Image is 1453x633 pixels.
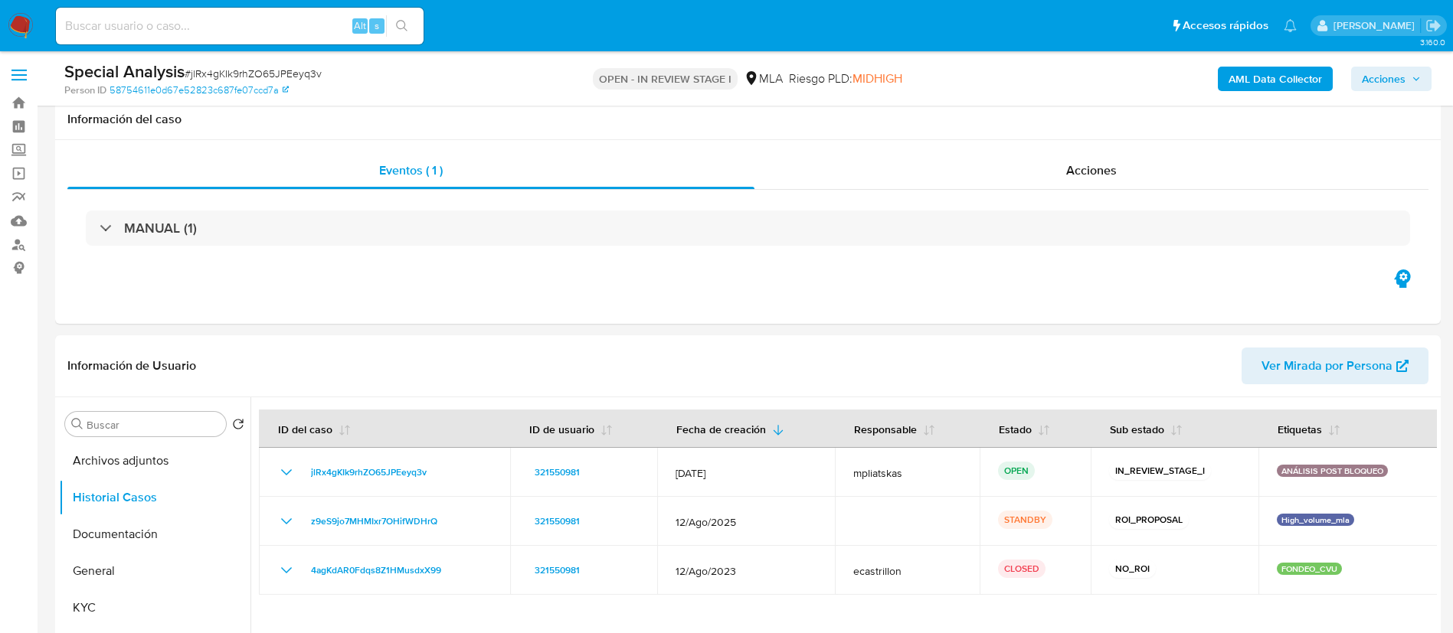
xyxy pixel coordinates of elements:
a: 58754611e0d67e52823c687fe07ccd7a [110,83,289,97]
button: General [59,553,250,589]
input: Buscar [87,418,220,432]
span: Acciones [1066,162,1117,179]
h1: Información de Usuario [67,358,196,374]
b: AML Data Collector [1229,67,1322,91]
span: Ver Mirada por Persona [1262,347,1392,384]
b: Special Analysis [64,59,185,83]
button: AML Data Collector [1218,67,1333,91]
div: MANUAL (1) [86,210,1410,246]
button: Buscar [71,418,83,430]
a: Notificaciones [1284,19,1297,32]
button: Historial Casos [59,479,250,516]
input: Buscar usuario o caso... [56,16,424,36]
button: Acciones [1351,67,1432,91]
button: search-icon [386,15,417,37]
button: Archivos adjuntos [59,442,250,479]
button: Ver Mirada por Persona [1242,347,1428,384]
span: Acciones [1362,67,1406,91]
div: MLA [744,70,783,87]
span: # jlRx4gKIk9rhZO65JPEeyq3v [185,66,322,81]
h3: MANUAL (1) [124,220,197,237]
h1: Información del caso [67,112,1428,127]
b: Person ID [64,83,106,97]
span: s [375,18,379,33]
button: Volver al orden por defecto [232,418,244,435]
span: Riesgo PLD: [789,70,902,87]
button: KYC [59,589,250,626]
span: MIDHIGH [852,70,902,87]
p: micaela.pliatskas@mercadolibre.com [1334,18,1420,33]
a: Salir [1425,18,1442,34]
p: OPEN - IN REVIEW STAGE I [593,68,738,90]
span: Eventos ( 1 ) [379,162,443,179]
span: Alt [354,18,366,33]
button: Documentación [59,516,250,553]
span: Accesos rápidos [1183,18,1268,34]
